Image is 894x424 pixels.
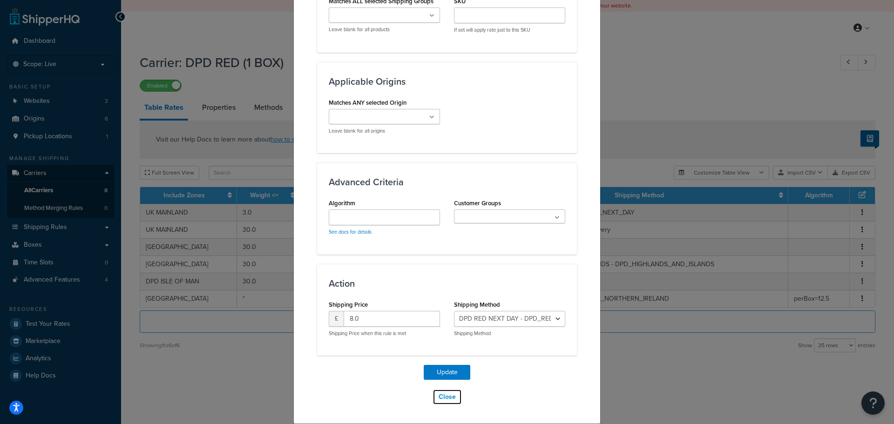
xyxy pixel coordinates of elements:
label: Shipping Method [454,301,500,308]
button: Close [433,389,462,405]
h3: Action [329,278,565,289]
p: Leave blank for all origins [329,128,440,135]
label: Algorithm [329,200,355,207]
h3: Advanced Criteria [329,177,565,187]
p: If set will apply rate just to this SKU [454,27,565,34]
label: Matches ANY selected Origin [329,99,406,106]
button: Update [424,365,470,380]
p: Shipping Method [454,330,565,337]
label: Shipping Price [329,301,368,308]
a: See docs for details [329,228,372,236]
h3: Applicable Origins [329,76,565,87]
p: Shipping Price when this rule is met [329,330,440,337]
p: Leave blank for all products [329,26,440,33]
span: £ [329,311,344,327]
label: Customer Groups [454,200,501,207]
